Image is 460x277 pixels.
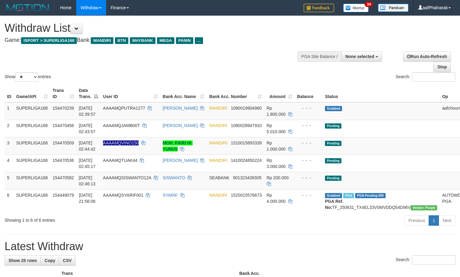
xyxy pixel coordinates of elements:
[79,106,96,117] span: [DATE] 02:39:57
[325,158,341,163] span: Pending
[231,140,262,145] span: Copy 1510015893339 to clipboard
[63,258,72,263] span: CSV
[21,37,77,44] span: ISPORT > SUPERLIGA168
[5,22,301,34] h1: Withdraw List
[343,4,369,12] img: Button%20Memo.svg
[233,175,261,180] span: Copy 901323439305 to clipboard
[5,240,455,253] h1: Latest Withdraw
[53,123,74,128] span: 154470456
[14,137,50,155] td: SUPERLIGA168
[79,158,96,169] span: [DATE] 02:45:17
[15,72,38,82] select: Showentries
[325,199,343,210] b: PGA Ref. No:
[378,4,408,12] img: panduan.png
[79,175,96,186] span: [DATE] 02:46:13
[14,189,50,213] td: SUPERLIGA168
[79,193,96,204] span: [DATE] 21:56:06
[396,72,455,82] label: Search:
[267,123,286,134] span: Rp 5.010.000
[325,106,342,111] span: Grabbed
[267,106,286,117] span: Rp 1.800.000
[325,141,341,146] span: Pending
[297,175,320,181] div: - - -
[5,215,187,223] div: Showing 1 to 6 of 6 entries
[433,62,451,72] a: Stop
[365,2,373,7] span: 34
[209,175,229,180] span: SEABANK
[14,172,50,189] td: SUPERLIGA168
[176,37,193,44] span: PANIN
[50,85,77,102] th: Trans ID: activate to sort column ascending
[231,123,262,128] span: Copy 1080028947910 to clipboard
[297,105,320,111] div: - - -
[439,215,455,226] a: Next
[412,72,455,82] input: Search:
[5,255,41,266] a: Show 25 rows
[9,258,37,263] span: Show 25 rows
[163,123,198,128] a: [PERSON_NAME]
[14,120,50,137] td: SUPERLIGA168
[53,193,74,198] span: 154449079
[267,193,286,204] span: Rp 4.000.000
[5,155,14,172] td: 4
[5,72,51,82] label: Show entries
[163,106,198,111] a: [PERSON_NAME]
[412,255,455,264] input: Search:
[103,140,139,145] span: Nama rekening ada tanda titik/strip, harap diedit
[295,85,323,102] th: Balance
[14,155,50,172] td: SUPERLIGA168
[163,193,178,198] a: SYARIF
[53,106,74,111] span: 154470239
[325,176,341,181] span: Pending
[267,140,286,151] span: Rp 1.000.000
[323,85,440,102] th: Status
[103,193,144,198] span: AAAAMQSYARIF001
[297,157,320,163] div: - - -
[405,215,429,226] a: Previous
[297,122,320,129] div: - - -
[79,123,96,134] span: [DATE] 02:43:57
[429,215,439,226] a: 1
[5,137,14,155] td: 3
[45,258,55,263] span: Copy
[209,193,227,198] span: MANDIRI
[231,193,262,198] span: Copy 1520015578673 to clipboard
[267,158,286,169] span: Rp 3.000.000
[209,123,227,128] span: MANDIRI
[411,205,437,210] span: Vendor URL: https://trx4.1velocity.biz
[323,189,440,213] td: TF_250831_TX4EL33V0MVDDQ54D96V
[297,140,320,146] div: - - -
[53,140,74,145] span: 154470509
[103,175,151,180] span: AAAAMQSISWANTO12A
[163,158,198,163] a: [PERSON_NAME]
[325,193,342,198] span: Grabbed
[325,123,341,129] span: Pending
[343,193,354,198] span: Marked by aafchoeunmanni
[157,37,174,44] span: MEGA
[103,123,140,128] span: AAAAMQJAMB00T
[5,3,51,12] img: MOTION_logo.png
[396,255,455,264] label: Search:
[59,255,76,266] a: CSV
[209,140,227,145] span: MANDIRI
[264,85,295,102] th: Amount: activate to sort column ascending
[5,37,301,43] h4: Game: Bank:
[231,106,262,111] span: Copy 1090019904960 to clipboard
[14,102,50,120] td: SUPERLIGA168
[14,85,50,102] th: Game/API: activate to sort column ascending
[103,158,137,163] span: AAAAMQTUAK44
[5,172,14,189] td: 5
[103,106,145,111] span: AAAAMQPUTRA1277
[91,37,113,44] span: MANDIRI
[130,37,155,44] span: MAYBANK
[101,85,160,102] th: User ID: activate to sort column ascending
[345,54,374,59] span: None selected
[5,120,14,137] td: 2
[231,158,262,163] span: Copy 1410024850224 to clipboard
[209,106,227,111] span: MANDIRI
[355,193,386,198] span: PGA Pending
[304,4,334,12] img: Feedback.jpg
[297,192,320,198] div: - - -
[5,102,14,120] td: 1
[5,85,14,102] th: ID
